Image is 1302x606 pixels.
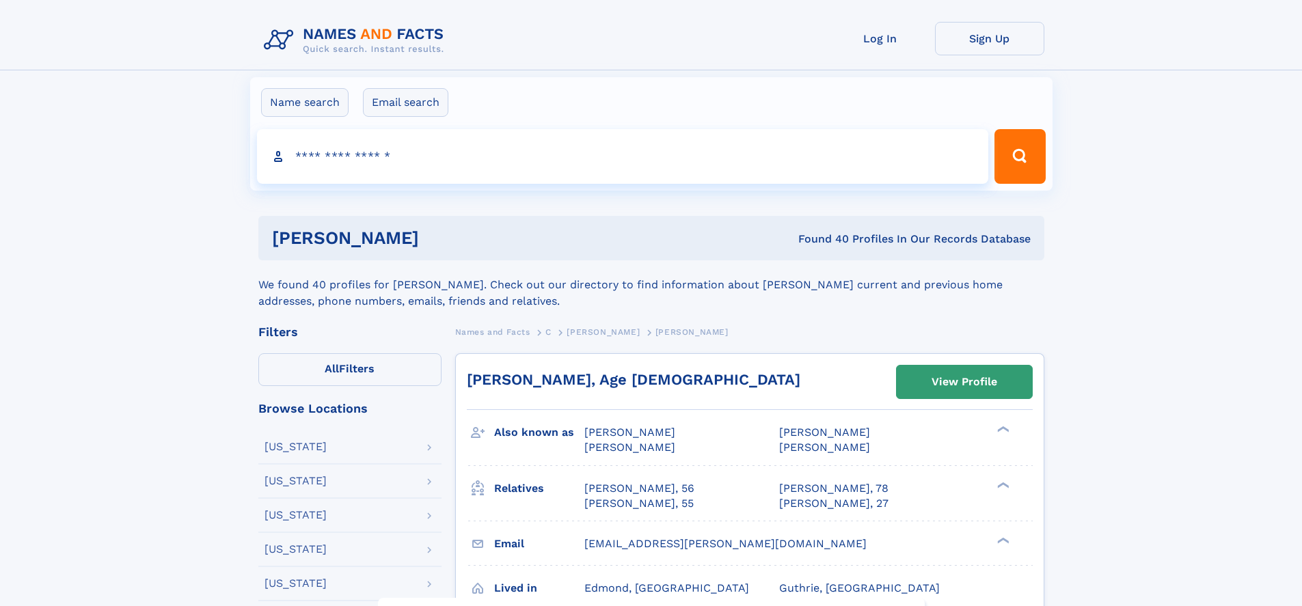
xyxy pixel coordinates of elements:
[779,481,889,496] a: [PERSON_NAME], 78
[655,327,729,337] span: [PERSON_NAME]
[584,537,867,550] span: [EMAIL_ADDRESS][PERSON_NAME][DOMAIN_NAME]
[932,366,997,398] div: View Profile
[261,88,349,117] label: Name search
[545,327,552,337] span: C
[584,581,749,594] span: Edmond, [GEOGRAPHIC_DATA]
[494,421,584,444] h3: Also known as
[272,230,609,247] h1: [PERSON_NAME]
[584,426,675,439] span: [PERSON_NAME]
[494,477,584,500] h3: Relatives
[265,578,327,589] div: [US_STATE]
[779,496,889,511] a: [PERSON_NAME], 27
[545,323,552,340] a: C
[265,441,327,452] div: [US_STATE]
[567,327,640,337] span: [PERSON_NAME]
[584,496,694,511] a: [PERSON_NAME], 55
[258,22,455,59] img: Logo Names and Facts
[258,353,442,386] label: Filters
[258,326,442,338] div: Filters
[994,536,1010,545] div: ❯
[994,425,1010,434] div: ❯
[265,476,327,486] div: [US_STATE]
[258,260,1044,309] div: We found 40 profiles for [PERSON_NAME]. Check out our directory to find information about [PERSON...
[935,22,1044,55] a: Sign Up
[363,88,448,117] label: Email search
[779,581,940,594] span: Guthrie, [GEOGRAPHIC_DATA]
[584,481,694,496] a: [PERSON_NAME], 56
[826,22,935,55] a: Log In
[257,129,989,184] input: search input
[567,323,640,340] a: [PERSON_NAME]
[265,544,327,555] div: [US_STATE]
[994,480,1010,489] div: ❯
[455,323,530,340] a: Names and Facts
[494,577,584,600] h3: Lived in
[325,362,339,375] span: All
[467,371,800,388] a: [PERSON_NAME], Age [DEMOGRAPHIC_DATA]
[779,441,870,454] span: [PERSON_NAME]
[494,532,584,555] h3: Email
[779,426,870,439] span: [PERSON_NAME]
[258,402,442,415] div: Browse Locations
[994,129,1045,184] button: Search Button
[265,510,327,521] div: [US_STATE]
[897,366,1032,398] a: View Profile
[608,232,1031,247] div: Found 40 Profiles In Our Records Database
[584,441,675,454] span: [PERSON_NAME]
